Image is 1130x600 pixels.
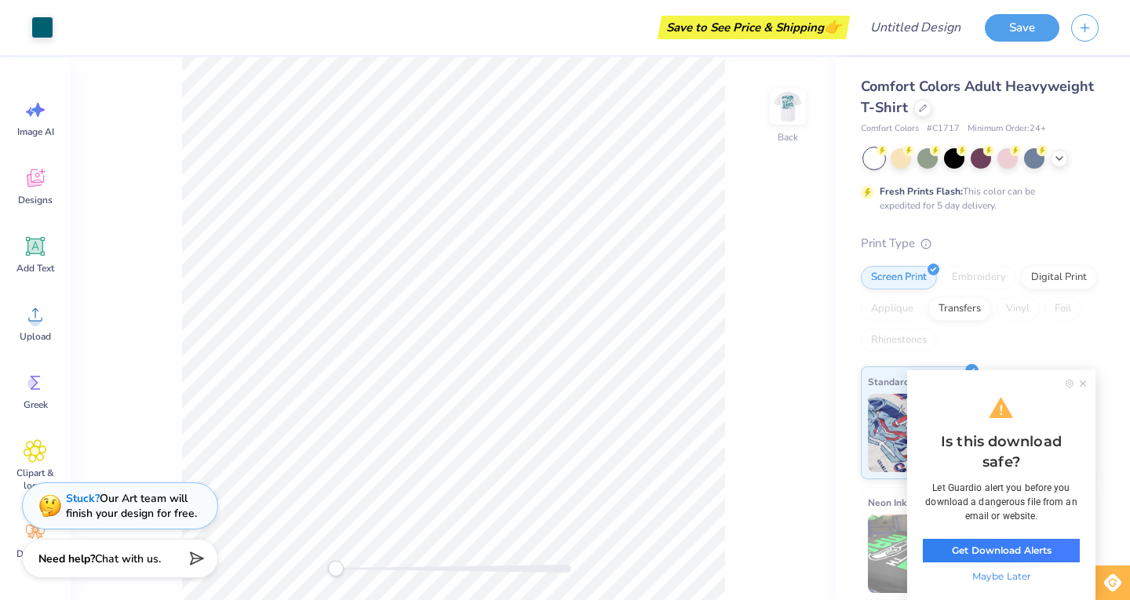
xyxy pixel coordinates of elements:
div: Applique [861,297,924,321]
img: Back [772,91,804,122]
div: Save to See Price & Shipping [662,16,846,39]
div: Digital Print [1021,266,1097,289]
span: Greek [24,398,48,411]
span: Designs [18,194,53,206]
span: Neon Ink [868,494,906,511]
div: This color can be expedited for 5 day delivery. [880,184,1073,213]
span: Upload [20,330,51,343]
span: Comfort Colors Adult Heavyweight T-Shirt [861,77,1094,117]
div: Our Art team will finish your design for free. [66,491,197,521]
span: Comfort Colors [861,122,919,136]
span: Standard [868,373,909,390]
button: Save [985,14,1059,42]
span: Chat with us. [95,551,161,566]
div: Foil [1044,297,1081,321]
div: Transfers [928,297,991,321]
strong: Need help? [38,551,95,566]
span: Image AI [17,125,54,138]
span: Minimum Order: 24 + [968,122,1046,136]
div: Print Type [861,235,1099,253]
span: Decorate [16,547,54,560]
img: Standard [868,394,969,472]
strong: Fresh Prints Flash: [880,185,963,198]
img: Neon Ink [868,515,969,593]
div: Rhinestones [861,329,937,352]
span: 👉 [824,17,841,36]
strong: Stuck? [66,491,100,506]
span: # C1717 [927,122,960,136]
span: Clipart & logos [9,467,61,492]
div: Back [778,130,798,144]
div: Vinyl [996,297,1040,321]
div: Screen Print [861,266,937,289]
input: Untitled Design [858,12,973,43]
span: Add Text [16,262,54,275]
div: Accessibility label [328,561,344,576]
div: Embroidery [942,266,1016,289]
